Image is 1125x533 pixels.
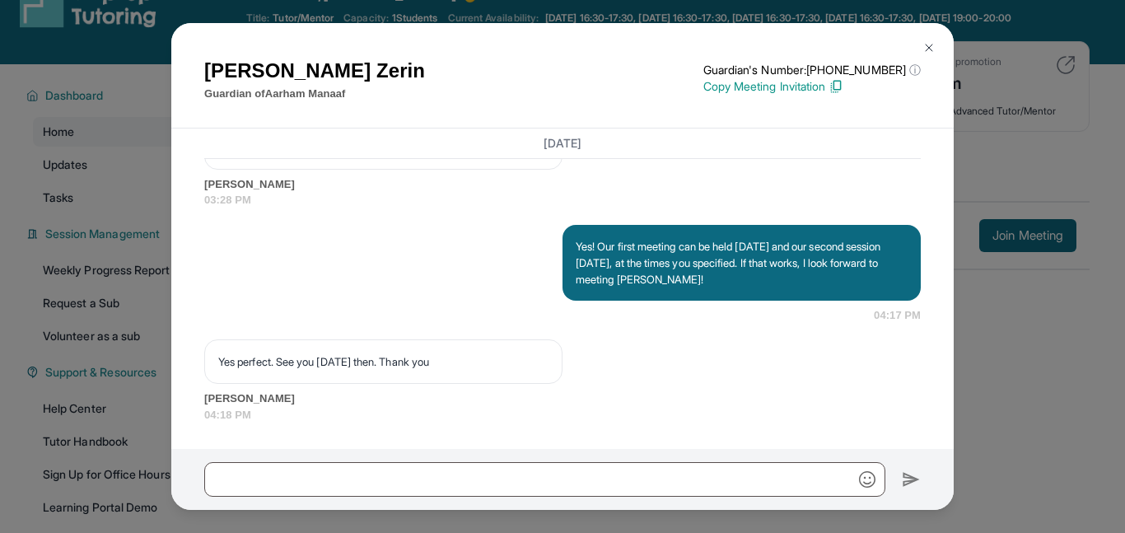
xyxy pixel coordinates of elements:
h1: [PERSON_NAME] Zerin [204,56,425,86]
img: Send icon [902,470,921,489]
h3: [DATE] [204,135,921,152]
p: Guardian of Aarham Manaaf [204,86,425,102]
img: Copy Icon [829,79,843,94]
span: ⓘ [909,62,921,78]
span: [PERSON_NAME] [204,176,921,193]
p: Yes! Our first meeting can be held [DATE] and our second session [DATE], at the times you specifi... [576,238,908,288]
img: Emoji [859,471,875,488]
p: Copy Meeting Invitation [703,78,921,95]
p: Guardian's Number: [PHONE_NUMBER] [703,62,921,78]
span: 04:17 PM [874,307,921,324]
span: [PERSON_NAME] [204,390,921,407]
span: 04:18 PM [204,407,921,423]
p: Yes perfect. See you [DATE] then. Thank you [218,353,548,370]
img: Close Icon [922,41,936,54]
span: 03:28 PM [204,192,921,208]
